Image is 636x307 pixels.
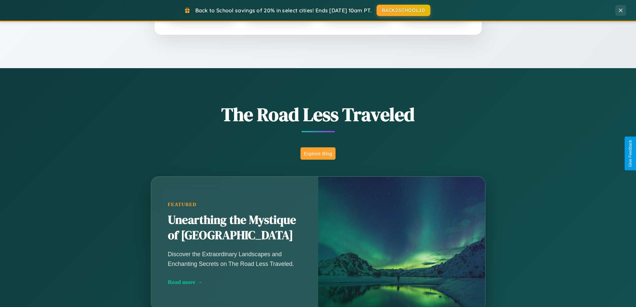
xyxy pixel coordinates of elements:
[377,5,430,16] button: BACK2SCHOOL20
[195,7,372,14] span: Back to School savings of 20% in select cities! Ends [DATE] 10am PT.
[628,140,633,167] div: Give Feedback
[168,202,301,207] div: Featured
[168,212,301,243] h2: Unearthing the Mystique of [GEOGRAPHIC_DATA]
[300,147,336,160] button: Explore Blog
[118,102,518,127] h1: The Road Less Traveled
[168,250,301,268] p: Discover the Extraordinary Landscapes and Enchanting Secrets on The Road Less Traveled.
[168,279,301,286] div: Read more →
